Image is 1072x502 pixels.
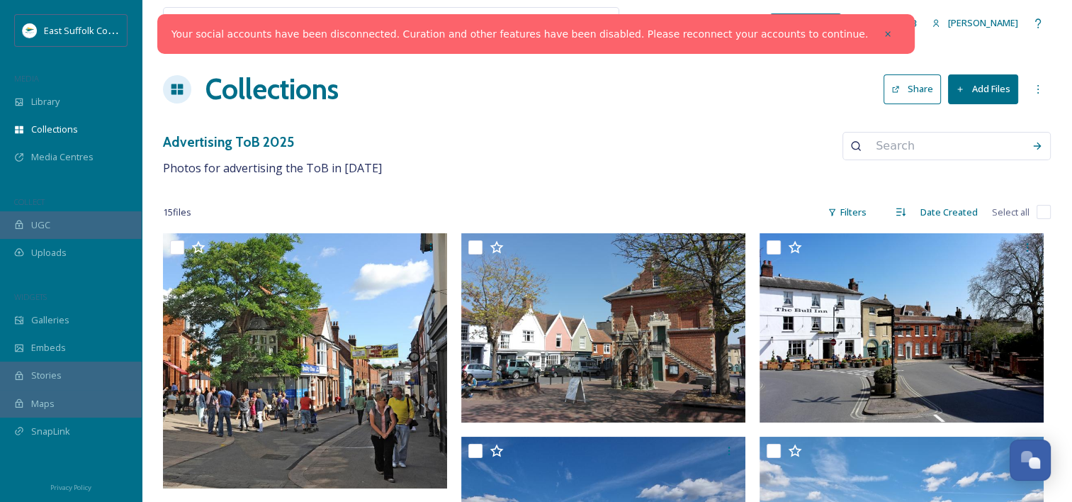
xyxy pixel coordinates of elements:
[31,95,60,108] span: Library
[44,23,128,37] span: East Suffolk Council
[948,74,1018,104] button: Add Files
[31,341,66,355] span: Embeds
[31,218,50,232] span: UGC
[31,397,55,411] span: Maps
[14,196,45,207] span: COLLECT
[31,425,70,438] span: SnapLink
[196,8,503,39] input: Search your library
[461,233,745,423] img: SAM_4188.JPG
[760,233,1044,423] img: SAM_4180.JPG
[820,199,874,226] div: Filters
[171,27,868,42] a: Your social accounts have been disconnected. Curation and other features have been disabled. Plea...
[23,23,37,38] img: ESC%20Logo.png
[913,199,985,226] div: Date Created
[869,130,1025,162] input: Search
[163,132,382,152] h3: Advertising ToB 2025
[31,123,78,136] span: Collections
[925,9,1025,37] a: [PERSON_NAME]
[31,369,62,382] span: Stories
[992,206,1029,219] span: Select all
[163,160,382,176] span: Photos for advertising the ToB in [DATE]
[31,313,69,327] span: Galleries
[205,68,339,111] a: Collections
[50,478,91,495] a: Privacy Policy
[14,73,39,84] span: MEDIA
[31,150,94,164] span: Media Centres
[50,483,91,492] span: Privacy Policy
[948,16,1018,29] span: [PERSON_NAME]
[163,206,191,219] span: 15 file s
[31,246,67,260] span: Uploads
[1010,440,1051,481] button: Open Chat
[14,291,47,302] span: WIDGETS
[529,9,611,37] a: View all files
[163,233,447,489] img: Woodbridge High Street.JPG
[770,13,841,33] a: What's New
[884,74,941,104] button: Share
